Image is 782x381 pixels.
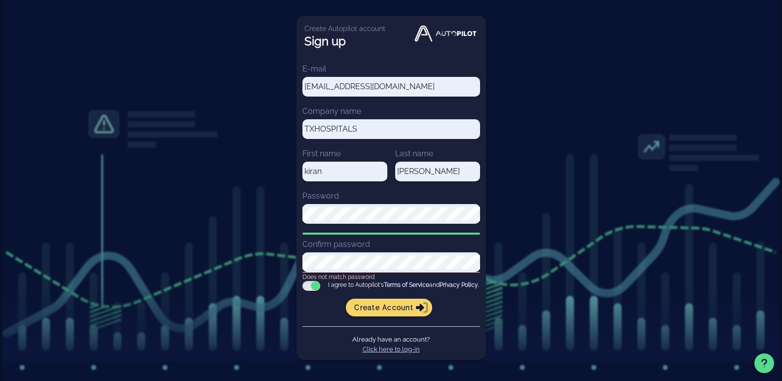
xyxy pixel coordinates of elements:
[328,281,479,291] span: I agree to Autopilot's and .
[413,24,478,43] img: Autopilot
[354,303,424,312] span: Create account
[395,149,433,158] label: Last name
[304,34,385,49] h1: Sign up
[384,281,429,288] a: Terms of Service
[302,326,480,354] div: Already have an account?
[440,281,478,288] a: Privacy Policy
[302,274,480,280] div: Does not match password
[304,24,385,34] p: Create Autopilot account
[363,346,420,353] a: Click here to log-in
[302,64,326,73] label: E-mail
[754,353,774,373] button: Support
[302,149,340,158] label: First name
[302,240,370,249] label: Confirm password
[346,299,432,316] button: Create account
[302,191,339,201] label: Password
[302,106,361,116] label: Company name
